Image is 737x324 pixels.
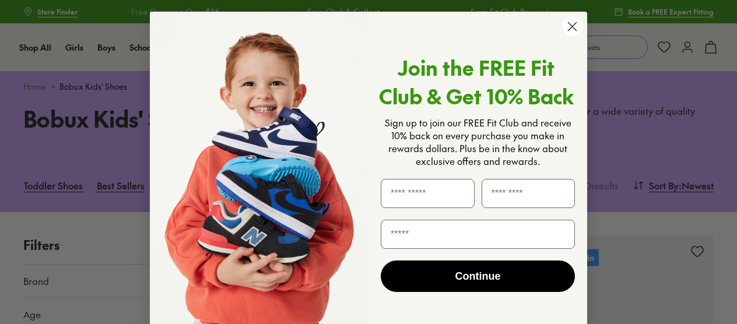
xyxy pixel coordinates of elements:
[381,260,575,292] button: Continue
[379,53,574,110] span: Join the FREE Fit Club & Get 10% Back
[562,16,582,37] button: Close dialog
[381,179,475,208] input: First Name
[482,179,575,208] input: Last Name
[385,116,571,167] span: Sign up to join our FREE Fit Club and receive 10% back on every purchase you make in rewards doll...
[381,220,575,249] input: Email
